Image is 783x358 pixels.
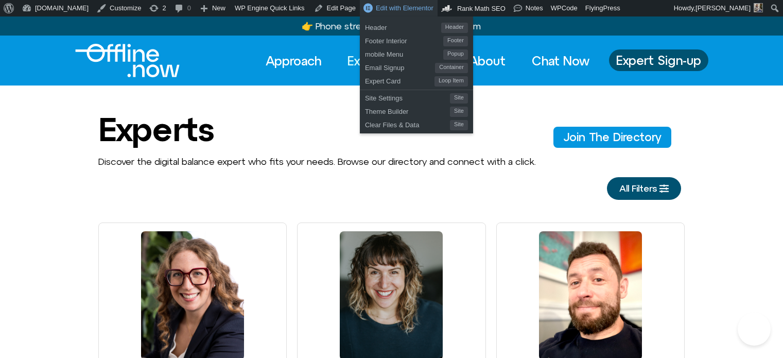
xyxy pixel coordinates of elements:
span: Site [450,107,468,117]
span: All Filters [619,183,657,194]
span: Site [450,120,468,130]
span: Container [435,63,468,73]
span: Theme Builder [365,104,450,117]
a: Experts [338,49,401,72]
a: Expert Sign-up [609,49,708,71]
span: Rank Math SEO [457,5,506,12]
a: Chat Now [523,49,599,72]
span: Join The Directory [564,131,661,143]
h1: Experts [98,111,214,147]
a: 👉 Phone stress? Try a2-step quizfor calm [302,21,481,31]
span: Popup [443,49,468,60]
a: All Filters [607,177,681,200]
span: Site Settings [365,90,450,104]
span: Footer [443,36,468,46]
a: About [460,49,515,72]
a: Footer InteriorFooter [360,33,473,46]
span: Header [441,23,468,33]
a: HeaderHeader [360,20,473,33]
span: [PERSON_NAME] [695,4,751,12]
a: Email SignupContainer [360,60,473,73]
a: Expert CardLoop Item [360,73,473,87]
span: Clear Files & Data [365,117,450,130]
nav: Menu [256,49,599,72]
a: Theme BuilderSite [360,104,473,117]
a: Join The Director [553,127,671,147]
span: Site [450,93,468,104]
span: Loop Item [434,76,468,87]
span: mobile Menu [365,46,443,60]
img: offline.now [75,44,180,77]
a: Approach [256,49,330,72]
a: Site SettingsSite [360,90,473,104]
iframe: Botpress [738,313,771,346]
a: Clear Files & DataSite [360,117,473,130]
span: Header [365,20,441,33]
span: Footer Interior [365,33,443,46]
span: Discover the digital balance expert who fits your needs. Browse our directory and connect with a ... [98,156,536,167]
span: Email Signup [365,60,435,73]
div: Logo [75,44,162,77]
span: Expert Sign-up [616,54,701,67]
span: Edit with Elementor [376,4,433,12]
a: mobile MenuPopup [360,46,473,60]
span: Expert Card [365,73,434,87]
